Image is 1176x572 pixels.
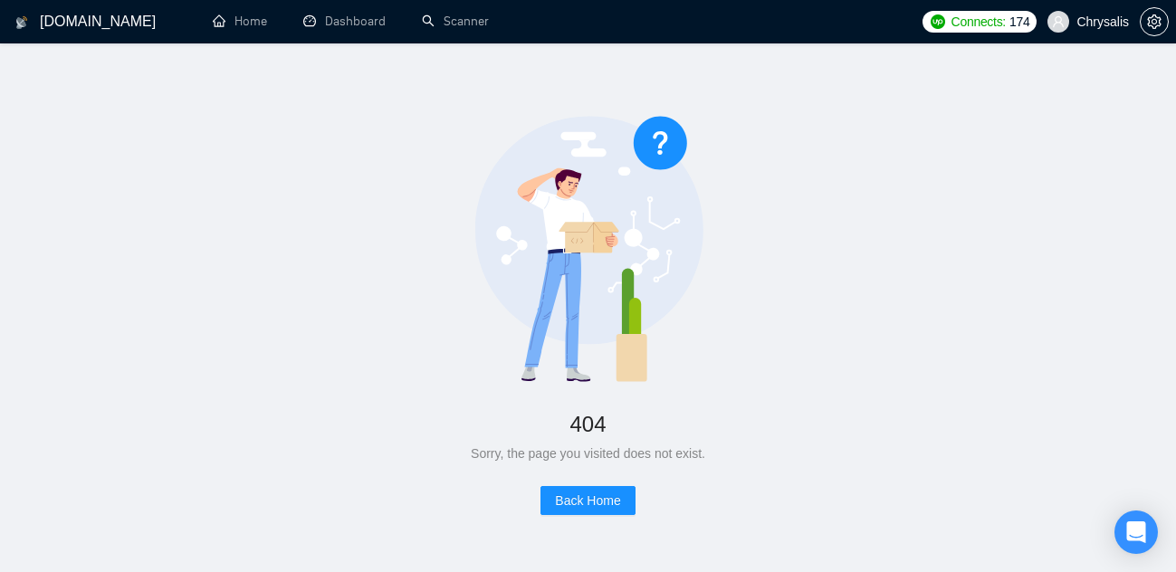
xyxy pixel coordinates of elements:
[58,443,1118,463] div: Sorry, the page you visited does not exist.
[213,14,267,29] a: homeHome
[1009,12,1029,32] span: 174
[1052,15,1065,28] span: user
[540,486,635,515] button: Back Home
[422,14,489,29] a: searchScanner
[555,491,620,510] span: Back Home
[15,8,28,37] img: logo
[1114,510,1158,554] div: Open Intercom Messenger
[58,405,1118,443] div: 404
[1141,14,1168,29] span: setting
[1140,14,1169,29] a: setting
[1140,7,1169,36] button: setting
[303,14,386,29] a: dashboardDashboard
[931,14,945,29] img: upwork-logo.png
[951,12,1006,32] span: Connects:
